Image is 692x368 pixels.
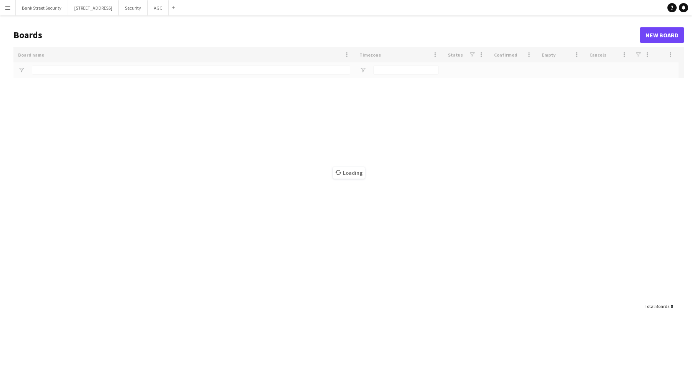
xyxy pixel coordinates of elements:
span: 0 [670,303,673,309]
span: Total Boards [645,303,669,309]
button: Security [119,0,148,15]
button: AGC [148,0,169,15]
a: New Board [640,27,684,43]
span: Loading [333,167,365,179]
button: [STREET_ADDRESS] [68,0,119,15]
div: : [645,299,673,314]
button: Bank Street Security [16,0,68,15]
h1: Boards [13,29,640,41]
